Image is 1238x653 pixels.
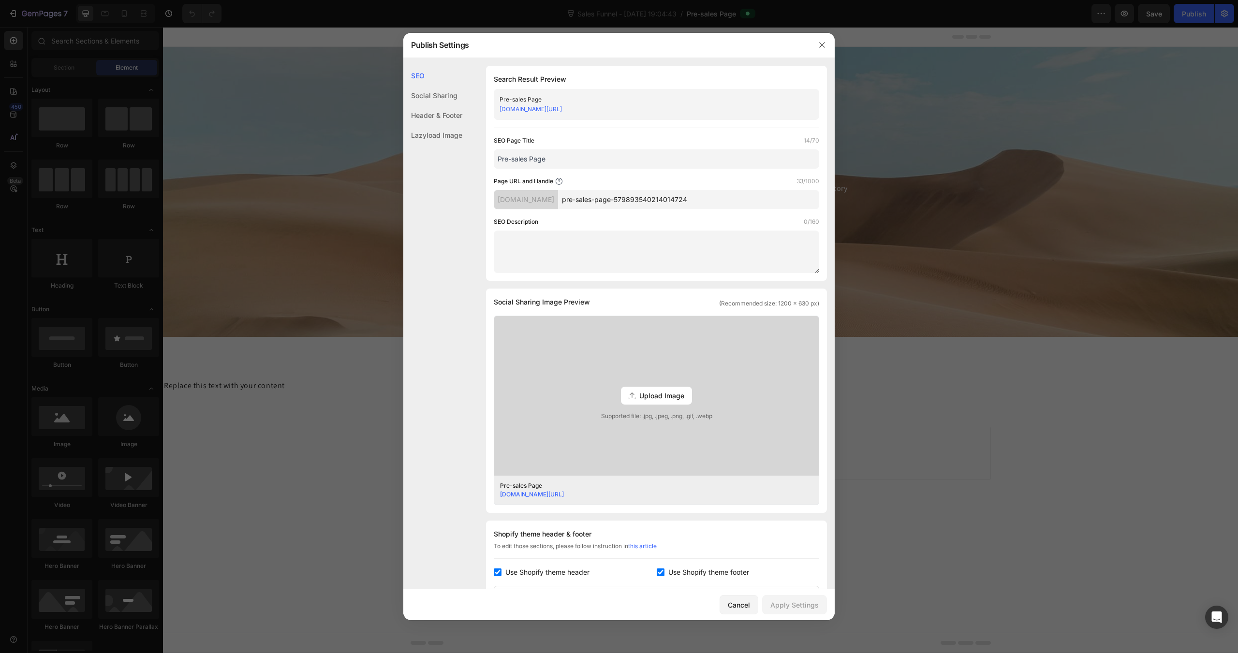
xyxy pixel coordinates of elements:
[433,416,492,426] div: Choose templates
[796,176,819,186] label: 33/1000
[403,66,462,86] div: SEO
[500,95,797,104] div: Pre-sales Page
[494,176,553,186] label: Page URL and Handle
[494,149,819,169] input: Title
[505,566,590,578] span: Use Shopify theme header
[628,542,657,550] a: this article
[770,600,819,610] div: Apply Settings
[762,595,827,614] button: Apply Settings
[573,428,645,437] span: then drag & drop elements
[558,190,819,209] input: Handle
[403,86,462,105] div: Social Sharing
[508,428,560,437] span: from URL or image
[255,155,820,179] div: This is your text block. Click to edit and make it your own. Share your product's story or servic...
[494,136,534,145] label: SEO Page Title
[494,542,819,559] div: To edit those sections, please follow instruction in
[1205,606,1228,629] div: Open Intercom Messenger
[720,595,758,614] button: Cancel
[500,105,562,113] a: [DOMAIN_NAME][URL]
[248,325,828,352] h2: Your heading text goes here
[494,296,590,308] span: Social Sharing Image Preview
[494,73,819,85] h1: Search Result Preview
[719,299,819,308] span: (Recommended size: 1200 x 630 px)
[494,190,558,209] div: [DOMAIN_NAME]
[580,416,639,426] div: Add blank section
[429,428,495,437] span: inspired by CRO experts
[403,105,462,125] div: Header & Footer
[639,391,684,401] span: Upload Image
[494,217,538,227] label: SEO Description
[494,412,819,421] span: Supported file: .jpg, .jpeg, .png, .gif, .webp
[515,394,560,405] span: Add section
[494,528,819,540] div: Shopify theme header & footer
[500,491,564,498] a: [DOMAIN_NAME][URL]
[804,217,819,227] label: 0/160
[728,600,750,610] div: Cancel
[804,136,819,145] label: 14/70
[255,120,820,147] h2: Click here to edit heading
[403,32,810,58] div: Publish Settings
[403,125,462,145] div: Lazyload Image
[500,481,798,490] div: Pre-sales Page
[507,187,569,209] a: Get started
[518,192,557,203] div: Get started
[668,566,749,578] span: Use Shopify theme footer
[509,416,560,426] div: Generate layout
